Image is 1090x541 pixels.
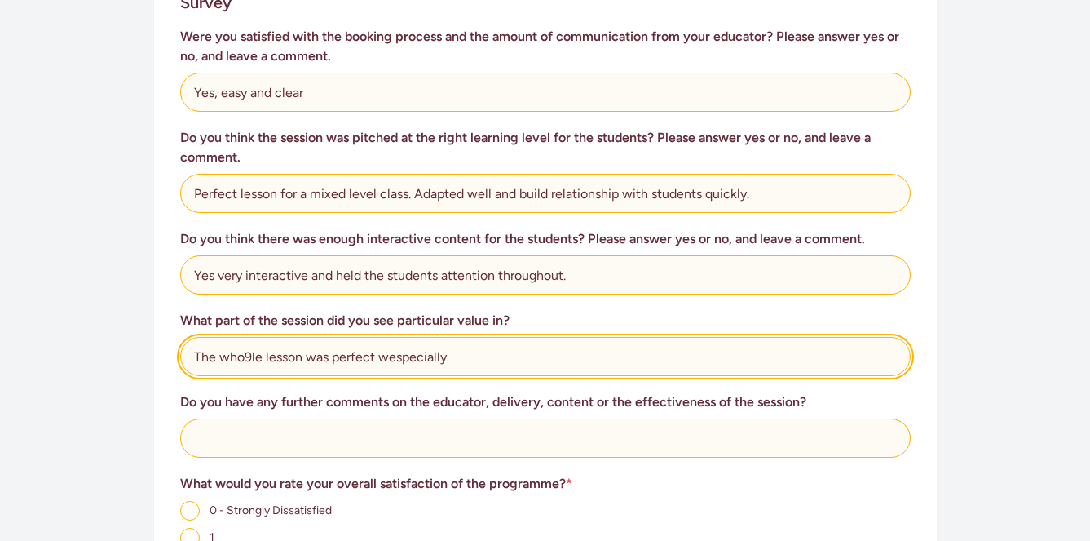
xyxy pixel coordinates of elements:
span: 0 - Strongly Dissatisfied [210,503,332,517]
h3: Do you think there was enough interactive content for the students? Please answer yes or no, and ... [180,229,911,249]
input: 0 - Strongly Dissatisfied [180,501,200,521]
h3: Do you have any further comments on the educator, delivery, content or the effectiveness of the s... [180,392,911,412]
h3: What would you rate your overall satisfaction of the programme? [180,474,911,494]
h3: What part of the session did you see particular value in? [180,311,911,330]
h3: Were you satisfied with the booking process and the amount of communication from your educator? P... [180,27,911,66]
h3: Do you think the session was pitched at the right learning level for the students? Please answer ... [180,128,911,167]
